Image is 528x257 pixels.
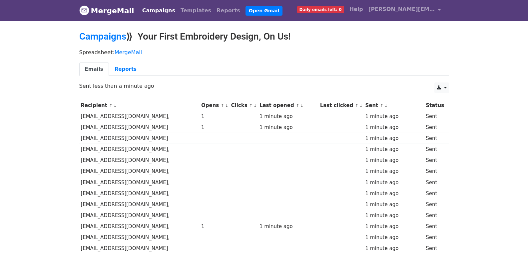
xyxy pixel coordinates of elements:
p: Spreadsheet: [79,49,449,56]
div: 1 minute ago [260,113,317,120]
div: 1 minute ago [365,190,422,197]
td: [EMAIL_ADDRESS][DOMAIN_NAME], [79,199,200,210]
a: Daily emails left: 0 [294,3,347,16]
h2: ⟫ Your First Embroidery Design, On Us! [79,31,449,42]
td: Sent [424,243,445,254]
div: 1 minute ago [365,212,422,219]
a: ↑ [221,103,224,108]
td: Sent [424,111,445,122]
a: ↑ [249,103,253,108]
a: MergeMail [79,4,134,18]
td: [EMAIL_ADDRESS][DOMAIN_NAME], [79,232,200,243]
a: MergeMail [115,49,142,56]
a: Reports [214,4,243,17]
div: 1 minute ago [365,124,422,131]
td: Sent [424,210,445,221]
a: Campaigns [79,31,126,42]
a: Open Gmail [246,6,282,16]
div: 1 minute ago [365,135,422,142]
div: 1 minute ago [365,179,422,187]
td: Sent [424,221,445,232]
a: ↑ [380,103,384,108]
div: 1 [201,113,228,120]
a: ↓ [300,103,304,108]
td: Sent [424,155,445,166]
div: 1 minute ago [365,146,422,153]
a: Help [347,3,366,16]
div: 1 [201,124,228,131]
th: Last clicked [318,100,364,111]
div: 1 [201,223,228,230]
td: Sent [424,232,445,243]
td: [EMAIL_ADDRESS][DOMAIN_NAME], [79,177,200,188]
th: Clicks [230,100,258,111]
th: Sent [364,100,424,111]
div: 1 minute ago [365,113,422,120]
td: Sent [424,166,445,177]
div: 1 minute ago [365,157,422,164]
a: Campaigns [140,4,178,17]
a: ↑ [109,103,113,108]
td: [EMAIL_ADDRESS][DOMAIN_NAME], [79,188,200,199]
td: Sent [424,188,445,199]
td: [EMAIL_ADDRESS][DOMAIN_NAME], [79,166,200,177]
a: ↓ [225,103,229,108]
td: Sent [424,144,445,155]
p: Sent less than a minute ago [79,82,449,89]
a: ↓ [113,103,117,108]
div: 1 minute ago [260,124,317,131]
th: Status [424,100,445,111]
th: Recipient [79,100,200,111]
a: Emails [79,63,109,76]
td: Sent [424,199,445,210]
div: 1 minute ago [365,201,422,208]
div: 1 minute ago [365,234,422,241]
td: Sent [424,177,445,188]
a: ↑ [355,103,358,108]
a: Reports [109,63,142,76]
div: 1 minute ago [365,223,422,230]
a: Templates [178,4,214,17]
span: Daily emails left: 0 [297,6,344,13]
span: [PERSON_NAME][EMAIL_ADDRESS][DOMAIN_NAME] [368,5,435,13]
div: 1 minute ago [260,223,317,230]
div: 1 minute ago [365,168,422,175]
td: [EMAIL_ADDRESS][DOMAIN_NAME], [79,210,200,221]
div: 1 minute ago [365,245,422,252]
th: Last opened [258,100,318,111]
td: Sent [424,133,445,144]
a: ↓ [384,103,388,108]
td: [EMAIL_ADDRESS][DOMAIN_NAME] [79,122,200,133]
a: ↓ [254,103,257,108]
td: [EMAIL_ADDRESS][DOMAIN_NAME], [79,221,200,232]
td: Sent [424,122,445,133]
td: [EMAIL_ADDRESS][DOMAIN_NAME], [79,144,200,155]
td: [EMAIL_ADDRESS][DOMAIN_NAME] [79,133,200,144]
a: ↑ [296,103,299,108]
td: [EMAIL_ADDRESS][DOMAIN_NAME], [79,155,200,166]
td: [EMAIL_ADDRESS][DOMAIN_NAME], [79,111,200,122]
td: [EMAIL_ADDRESS][DOMAIN_NAME] [79,243,200,254]
a: ↓ [359,103,363,108]
th: Opens [200,100,230,111]
a: [PERSON_NAME][EMAIL_ADDRESS][DOMAIN_NAME] [366,3,444,18]
img: MergeMail logo [79,5,89,15]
